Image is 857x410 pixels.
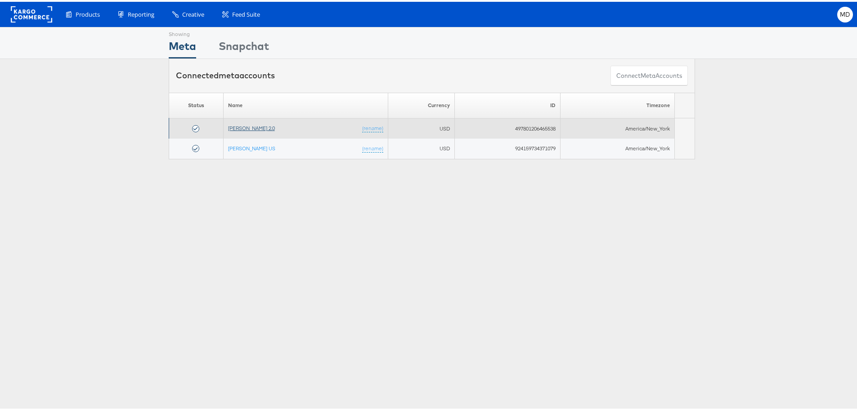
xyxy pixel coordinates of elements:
[169,26,196,36] div: Showing
[455,91,561,117] th: ID
[176,68,275,80] div: Connected accounts
[219,36,269,57] div: Snapchat
[641,70,655,78] span: meta
[388,137,455,157] td: USD
[219,68,239,79] span: meta
[610,64,688,84] button: ConnectmetaAccounts
[840,10,850,16] span: MD
[561,117,675,137] td: America/New_York
[362,143,383,151] a: (rename)
[362,123,383,131] a: (rename)
[228,123,275,130] a: [PERSON_NAME] 2.0
[128,9,154,17] span: Reporting
[169,36,196,57] div: Meta
[388,117,455,137] td: USD
[169,91,224,117] th: Status
[388,91,455,117] th: Currency
[228,143,275,150] a: [PERSON_NAME] US
[561,137,675,157] td: America/New_York
[455,117,561,137] td: 497801206465538
[182,9,204,17] span: Creative
[561,91,675,117] th: Timezone
[223,91,388,117] th: Name
[455,137,561,157] td: 924159734371079
[76,9,100,17] span: Products
[232,9,260,17] span: Feed Suite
